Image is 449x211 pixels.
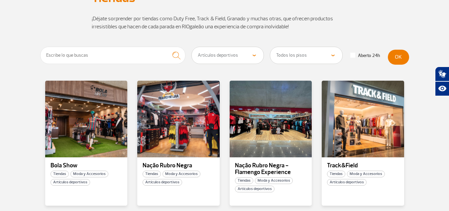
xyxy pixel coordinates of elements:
[235,186,275,192] span: Artículos deportivos
[255,177,293,184] span: Moda y Accesorios
[435,81,449,96] button: Abrir recursos assistivos.
[235,177,253,184] span: Tiendas
[143,162,214,169] p: Nação Rubro Negra
[143,171,161,177] span: Tiendas
[143,179,182,186] span: Artículos deportivos
[347,171,385,177] span: Moda y Accesorios
[388,50,409,65] button: OK
[163,171,200,177] span: Moda y Accesorios
[327,179,367,186] span: Artículos deportivos
[51,179,90,186] span: Artículos deportivos
[435,67,449,81] button: Abrir tradutor de língua de sinais.
[40,47,186,64] input: Escribe lo que buscas
[235,162,307,176] p: Nação Rubro Negra - Flamengo Experience
[92,15,358,31] p: ¡Déjate sorprender por tiendas como Duty Free, Track & Field, Granado y muchas otras, que ofrecen...
[70,171,108,177] span: Moda y Accesorios
[327,162,399,169] p: Track&Field
[51,171,69,177] span: Tiendas
[51,162,122,169] p: Bola Show
[327,171,345,177] span: Tiendas
[435,67,449,96] div: Plugin de acessibilidade da Hand Talk.
[350,53,380,59] label: Aberto 24h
